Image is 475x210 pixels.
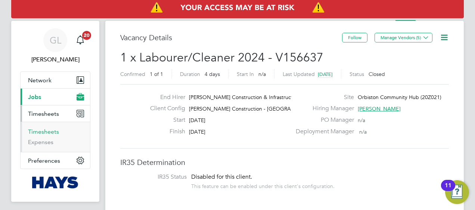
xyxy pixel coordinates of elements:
span: Preferences [28,157,60,164]
span: n/a [359,128,367,135]
span: Timesheets [28,110,59,117]
span: Jobs [28,93,41,101]
label: Site [291,93,354,101]
button: Follow [342,33,367,42]
label: End Hirer [144,93,185,101]
label: Status [350,71,364,77]
span: Disabled for this client. [191,173,252,181]
span: [PERSON_NAME] Construction & Infrastruct… [189,94,298,101]
span: 20 [82,31,91,40]
span: GL [50,35,61,45]
div: Timesheets [21,122,90,152]
span: n/a [358,117,365,124]
button: Timesheets [21,105,90,122]
label: Hiring Manager [291,105,354,112]
label: PO Manager [291,116,354,124]
span: [PERSON_NAME] Construction - [GEOGRAPHIC_DATA] [189,105,321,112]
label: Start [144,116,185,124]
img: hays-logo-retina.png [32,176,79,188]
button: Network [21,72,90,88]
div: This feature can be enabled under this client's configuration. [191,181,335,190]
a: GL[PERSON_NAME] [20,28,90,64]
h3: Vacancy Details [120,33,342,42]
div: 11 [445,185,451,195]
label: Start In [237,71,254,77]
h3: IR35 Determination [120,157,449,167]
span: [PERSON_NAME] [358,105,401,112]
button: Open Resource Center, 11 new notifications [445,180,469,204]
button: Jobs [21,89,90,105]
span: Network [28,77,52,84]
span: 1 x Labourer/Cleaner 2024 - V156637 [120,50,323,65]
span: Orbiston Community Hub (20Z021) [358,94,441,101]
span: n/a [258,71,266,77]
span: Closed [369,71,385,77]
label: Duration [180,71,200,77]
label: Deployment Manager [291,128,354,136]
a: 20 [73,28,88,52]
label: IR35 Status [128,173,187,181]
span: [DATE] [189,117,205,124]
button: Manage Vendors (5) [375,33,432,42]
label: Last Updated [283,71,315,77]
span: 1 of 1 [150,71,163,77]
label: Confirmed [120,71,145,77]
span: Gemma Ladgrove [20,55,90,64]
label: Client Config [144,105,185,112]
nav: Main navigation [11,21,99,202]
span: [DATE] [318,71,333,77]
label: Finish [144,128,185,136]
a: Timesheets [28,128,59,135]
button: Preferences [21,152,90,169]
a: Go to home page [20,176,90,188]
a: Expenses [28,139,53,146]
span: [DATE] [189,128,205,135]
span: 4 days [205,71,220,77]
